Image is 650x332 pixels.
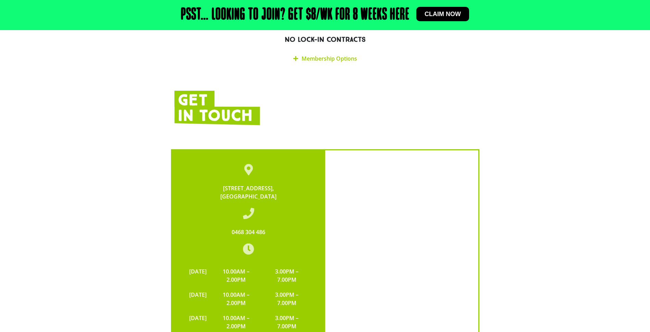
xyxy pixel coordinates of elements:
[220,184,277,200] a: [STREET_ADDRESS],[GEOGRAPHIC_DATA]
[174,35,476,44] h2: NO LOCK-IN CONTRACTS
[302,55,357,62] a: Membership Options
[186,264,210,287] td: [DATE]
[262,287,311,310] td: 3.00PM – 7.00PM
[186,287,210,310] td: [DATE]
[232,228,265,236] a: 0468 304 486
[210,287,262,310] td: 10.00AM – 2.00PM
[416,7,469,21] a: Claim now
[262,264,311,287] td: 3.00PM – 7.00PM
[210,264,262,287] td: 10.00AM – 2.00PM
[220,51,431,67] div: Membership Options
[181,7,409,23] h2: Psst… Looking to join? Get $8/wk for 8 weeks here
[425,11,461,17] span: Claim now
